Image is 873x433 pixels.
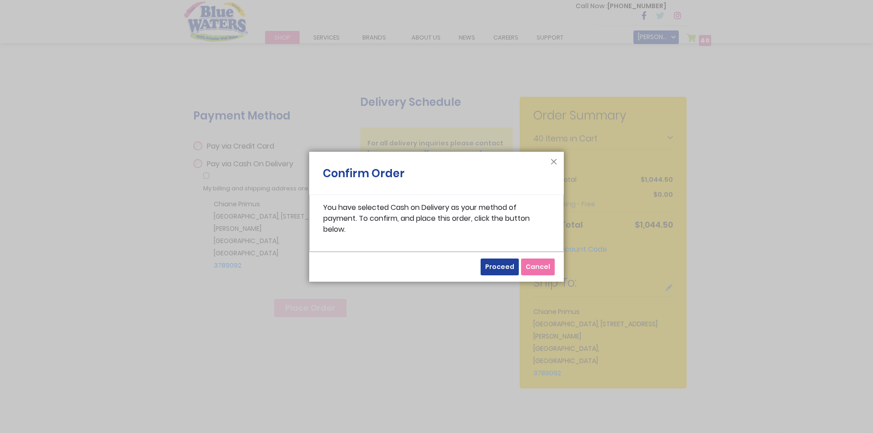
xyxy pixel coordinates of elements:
span: Proceed [485,262,514,271]
p: You have selected Cash on Delivery as your method of payment. To confirm, and place this order, c... [323,202,550,235]
button: Cancel [521,259,555,275]
span: Cancel [526,262,550,271]
h1: Confirm Order [323,165,405,186]
button: Proceed [481,259,519,275]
